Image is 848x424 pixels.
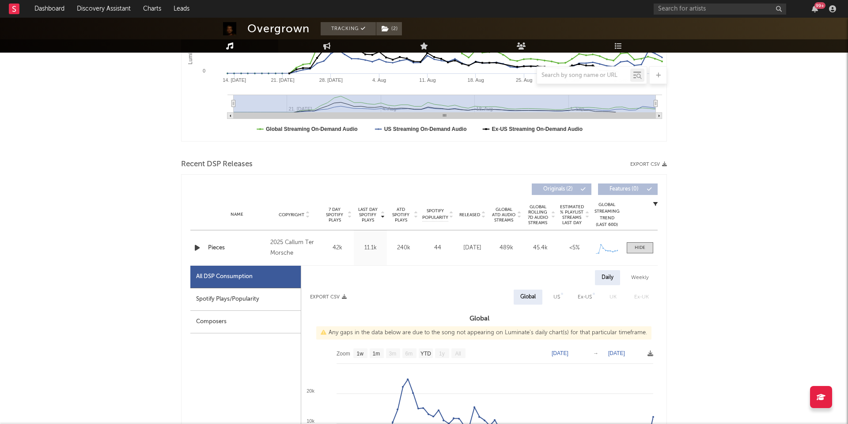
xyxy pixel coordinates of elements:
text: Zoom [337,351,350,357]
text: 20k [307,388,314,393]
div: 99 + [814,2,825,9]
span: Spotify Popularity [422,208,448,221]
button: Export CSV [310,294,347,300]
input: Search by song name or URL [537,72,630,79]
div: Overgrown [247,22,310,35]
span: Recent DSP Releases [181,159,253,170]
text: → [593,350,598,356]
div: 11.1k [356,244,385,252]
div: Any gaps in the data below are due to the song not appearing on Luminate's daily chart(s) for tha... [316,326,651,340]
div: US [553,292,560,302]
text: All [455,351,461,357]
span: Released [459,212,480,218]
text: 1w [357,351,364,357]
div: 240k [389,244,418,252]
text: YTD [420,351,431,357]
div: Composers [190,311,301,333]
div: Daily [595,270,620,285]
button: (2) [376,22,402,35]
button: Tracking [321,22,376,35]
text: 1m [373,351,380,357]
button: Features(0) [598,183,658,195]
div: 44 [422,244,453,252]
div: Name [208,211,266,218]
div: 2025 Callum Ter Morsche [270,237,318,259]
text: Ex-US Streaming On-Demand Audio [492,126,583,132]
text: 3m [389,351,397,357]
text: [DATE] [608,350,625,356]
div: 42k [323,244,352,252]
div: Global [520,292,536,302]
input: Search for artists [654,4,786,15]
button: 99+ [812,5,818,12]
div: [DATE] [458,244,487,252]
text: 10k [307,418,314,424]
span: Global ATD Audio Streams [492,207,516,223]
div: 489k [492,244,521,252]
div: Spotify Plays/Popularity [190,288,301,311]
button: Originals(2) [532,183,591,195]
button: Export CSV [630,162,667,167]
h3: Global [301,313,658,324]
span: Originals ( 2 ) [538,187,578,192]
span: ATD Spotify Plays [389,207,413,223]
text: 1y [439,351,445,357]
span: Copyright [279,212,304,218]
div: 45.4k [526,244,555,252]
span: ( 2 ) [376,22,402,35]
span: 7 Day Spotify Plays [323,207,346,223]
a: Pieces [208,244,266,252]
div: <5% [560,244,589,252]
text: Global Streaming On-Demand Audio [266,126,358,132]
text: US Streaming On-Demand Audio [384,126,467,132]
span: Last Day Spotify Plays [356,207,379,223]
div: Ex-US [578,292,592,302]
span: Global Rolling 7D Audio Streams [526,204,550,225]
text: [DATE] [552,350,568,356]
span: Features ( 0 ) [604,187,644,192]
div: All DSP Consumption [190,266,301,288]
span: Estimated % Playlist Streams Last Day [560,204,584,225]
div: Global Streaming Trend (Last 60D) [594,202,620,228]
div: All DSP Consumption [196,271,253,282]
text: 6m [405,351,413,357]
text: Luminate Daily Streams [187,8,193,64]
div: Weekly [625,270,655,285]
